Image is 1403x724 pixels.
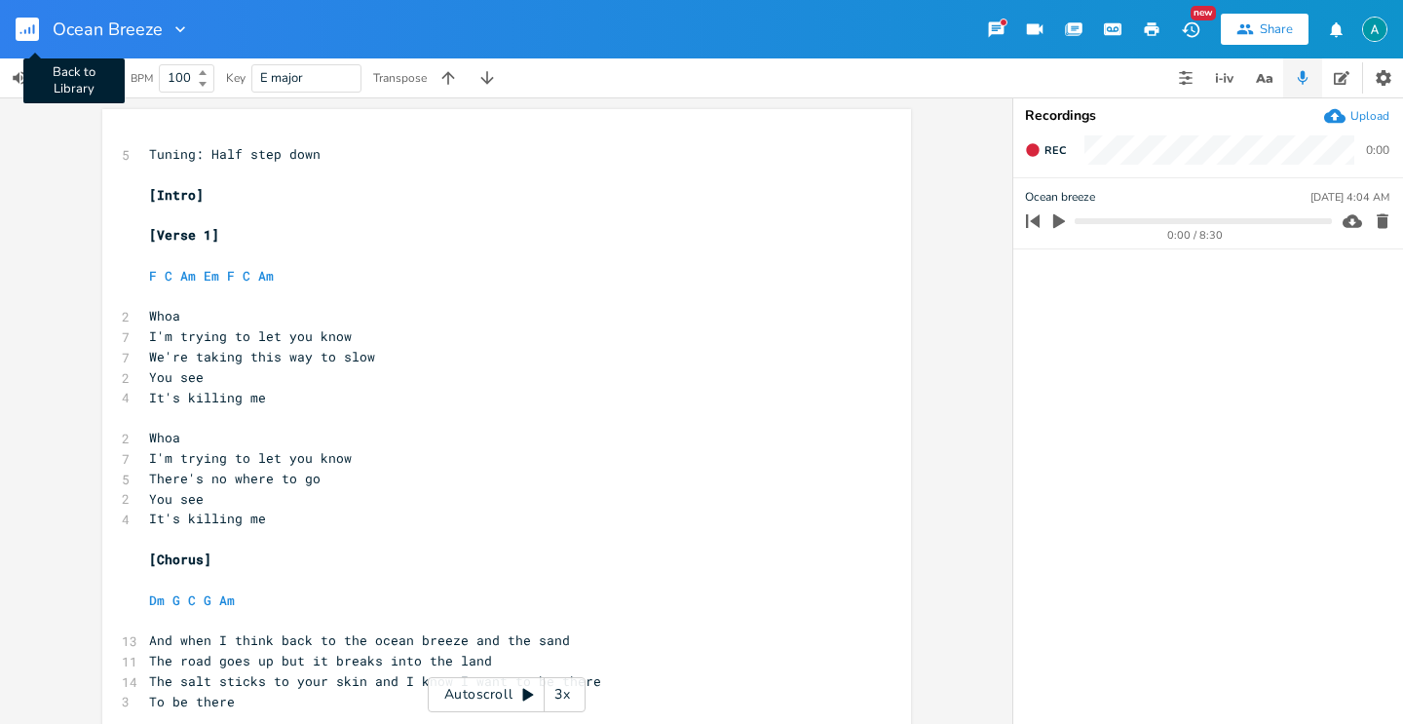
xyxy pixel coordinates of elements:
div: [DATE] 4:04 AM [1310,192,1389,203]
span: I'm trying to let you know [149,327,352,345]
span: To be there [149,693,235,710]
div: New [1191,6,1216,20]
span: C [188,591,196,609]
span: The road goes up but it breaks into the land [149,652,492,669]
span: The salt sticks to your skin and I know I want to be there [149,672,601,690]
span: We're taking this way to slow [149,348,375,365]
button: Share [1221,14,1308,45]
div: 0:00 [1366,144,1389,156]
span: [Verse 1] [149,226,219,244]
div: Key [226,72,246,84]
button: Upload [1324,105,1389,127]
div: Transpose [373,72,427,84]
span: F [227,267,235,285]
span: Am [258,267,274,285]
span: Whoa [149,307,180,324]
span: C [243,267,250,285]
span: Tuning: Half step down [149,145,321,163]
button: New [1171,12,1210,47]
span: Am [180,267,196,285]
span: Rec [1044,143,1066,158]
span: Ocean breeze [1025,188,1095,207]
span: And when I think back to the ocean breeze and the sand [149,631,570,649]
span: Em [204,267,219,285]
span: Am [219,591,235,609]
span: Dm [149,591,165,609]
div: Upload [1350,108,1389,124]
div: BPM [131,73,153,84]
span: There's no where to go [149,470,321,487]
span: I'm trying to let you know [149,449,352,467]
span: G [204,591,211,609]
div: Autoscroll [428,677,586,712]
span: It's killing me [149,389,266,406]
span: G [172,591,180,609]
span: Whoa [149,429,180,446]
div: 3x [545,677,580,712]
span: F [149,267,157,285]
span: You see [149,368,204,386]
div: Share [1260,20,1293,38]
span: It's killing me [149,510,266,527]
span: [Chorus] [149,551,211,568]
img: Alex [1362,17,1387,42]
span: C [165,267,172,285]
span: You see [149,490,204,508]
span: Ocean Breeze [53,20,163,38]
div: 0:00 / 8:30 [1059,230,1332,241]
span: E major [260,69,303,87]
button: Rec [1017,134,1074,166]
div: Recordings [1025,109,1391,123]
span: [Intro] [149,186,204,204]
button: Back to Library [16,6,55,53]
